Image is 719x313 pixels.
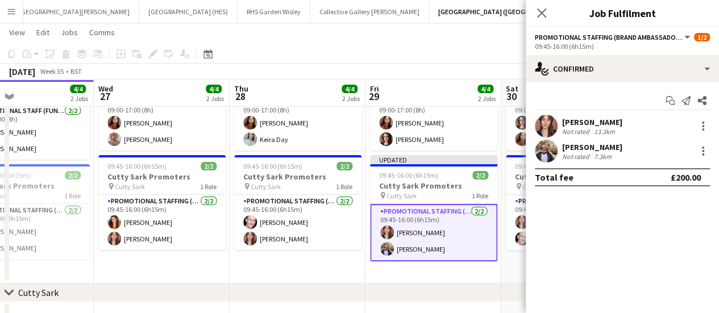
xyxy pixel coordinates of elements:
span: 27 [97,90,113,103]
app-card-role: Promotional Staffing (Brand Ambassadors)2/209:45-16:00 (6h15m)[PERSON_NAME][PERSON_NAME] [234,195,361,250]
span: Comms [89,27,115,37]
span: 4/4 [70,85,86,93]
span: Fri [370,84,379,94]
span: Promotional Staffing (Brand Ambassadors) [535,33,683,41]
div: 2 Jobs [70,94,88,103]
a: View [5,25,30,40]
button: Promotional Staffing (Brand Ambassadors) [535,33,692,41]
app-card-role: Promotional Staffing (Brand Ambassadors)2/209:45-16:00 (6h15m)[PERSON_NAME][PERSON_NAME] [370,204,497,261]
app-job-card: Updated09:45-16:00 (6h15m)2/2Cutty Sark Promoters Cutty Sark1 RolePromotional Staffing (Brand Amb... [370,155,497,261]
div: 13.3km [592,127,617,136]
div: BST [70,67,82,76]
div: 2 Jobs [342,94,360,103]
h3: Cutty Sark Promoters [234,172,361,182]
a: Comms [85,25,119,40]
app-job-card: 09:45-16:00 (6h15m)2/2Cutty Sark Promoters Cutty Sark1 RolePromotional Staffing (Brand Ambassador... [234,155,361,250]
span: Cutty Sark [522,182,552,191]
a: Edit [32,25,54,40]
span: Week 35 [38,67,66,76]
div: 7.3km [592,152,614,161]
span: 30 [504,90,518,103]
h3: Cutty Sark Promoters [370,181,497,191]
span: Jobs [61,27,78,37]
span: 28 [232,90,248,103]
div: Confirmed [526,55,719,82]
div: 2 Jobs [478,94,496,103]
div: [PERSON_NAME] [562,142,622,152]
span: Thu [234,84,248,94]
h3: Cutty Sark Promoters [98,172,226,182]
button: RHS Garden Wisley [238,1,310,23]
span: Sat [506,84,518,94]
span: 1 Role [64,191,81,200]
div: Not rated [562,127,592,136]
span: 2/2 [65,171,81,180]
button: [GEOGRAPHIC_DATA][PERSON_NAME] [10,1,139,23]
app-card-role: Promotional Staff (Fundraiser)2/209:00-17:00 (8h)[PERSON_NAME][PERSON_NAME] [370,95,497,151]
span: 4/4 [477,85,493,93]
span: Wed [98,84,113,94]
span: Cutty Sark [115,182,145,191]
app-card-role: Promotional Staffing (Brand Ambassadors)2/209:45-16:00 (6h15m)[PERSON_NAME][PERSON_NAME] [506,195,633,250]
span: 09:45-16:00 (6h15m) [379,171,438,180]
a: Jobs [56,25,82,40]
button: Collective Gallery [PERSON_NAME] [310,1,429,23]
div: [DATE] [9,66,35,77]
div: Cutty Sark [18,287,59,298]
span: Cutty Sark [251,182,281,191]
span: View [9,27,25,37]
span: 4/4 [206,85,222,93]
span: 2/2 [336,162,352,170]
span: 2/2 [472,171,488,180]
span: 1 Role [336,182,352,191]
span: 1/2 [694,33,710,41]
span: 4/4 [342,85,358,93]
span: 09:45-16:00 (6h15m) [243,162,302,170]
span: 09:45-16:00 (6h15m) [107,162,167,170]
app-card-role: Promotional Staff (Fundraiser)2/209:00-17:00 (8h)[PERSON_NAME][PERSON_NAME] [506,95,633,151]
app-card-role: Promotional Staff (Fundraiser)2/209:00-17:00 (8h)[PERSON_NAME][PERSON_NAME] [98,95,226,151]
app-job-card: 09:45-16:00 (6h15m)2/2Cutty Sark Promoters Cutty Sark1 RolePromotional Staffing (Brand Ambassador... [506,155,633,250]
app-card-role: Promotional Staffing (Brand Ambassadors)2/209:45-16:00 (6h15m)[PERSON_NAME][PERSON_NAME] [98,195,226,250]
span: 1 Role [472,191,488,200]
div: Total fee [535,172,573,183]
h3: Cutty Sark Promoters [506,172,633,182]
span: Edit [36,27,49,37]
span: 09:45-16:00 (6h15m) [515,162,574,170]
app-job-card: 09:45-16:00 (6h15m)2/2Cutty Sark Promoters Cutty Sark1 RolePromotional Staffing (Brand Ambassador... [98,155,226,250]
h3: Job Fulfilment [526,6,719,20]
span: Cutty Sark [386,191,417,200]
app-card-role: Promotional Staff (Fundraiser)2/209:00-17:00 (8h)[PERSON_NAME]Keira Day [234,95,361,151]
div: Updated [370,155,497,164]
span: 29 [368,90,379,103]
div: [PERSON_NAME] [562,117,622,127]
button: [GEOGRAPHIC_DATA] ([GEOGRAPHIC_DATA]) [429,1,581,23]
div: 2 Jobs [206,94,224,103]
div: Not rated [562,152,592,161]
span: 1 Role [200,182,217,191]
div: £200.00 [671,172,701,183]
button: [GEOGRAPHIC_DATA] (HES) [139,1,238,23]
span: 2/2 [201,162,217,170]
div: 09:45-16:00 (6h15m) [535,42,710,51]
